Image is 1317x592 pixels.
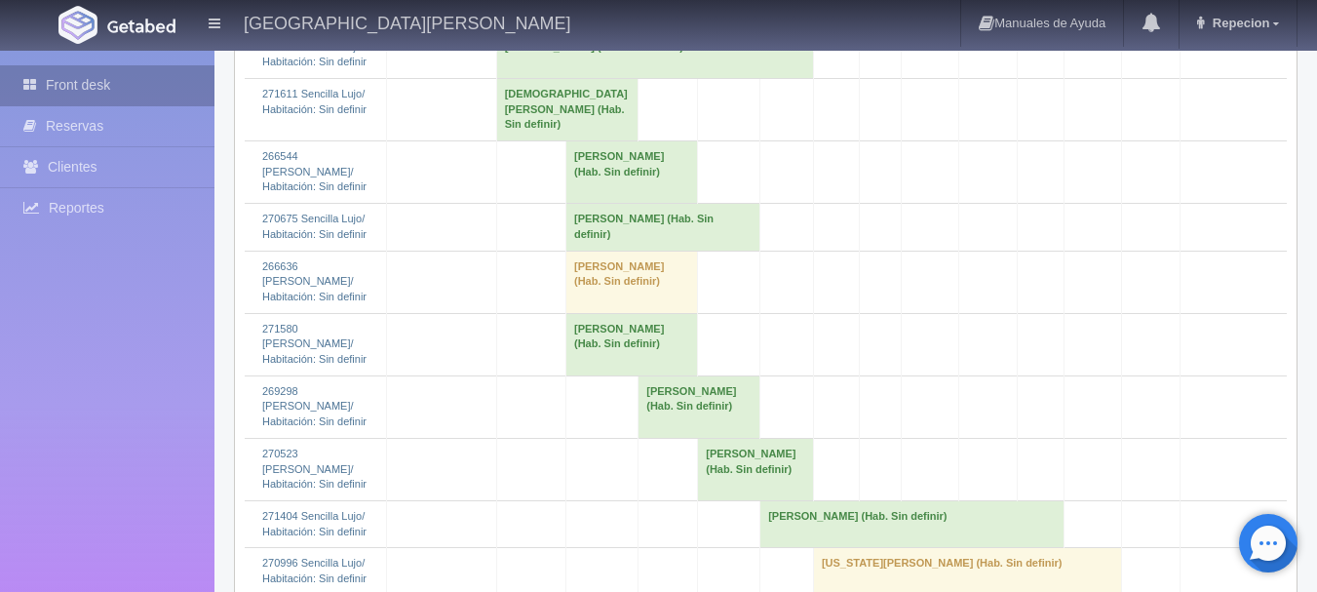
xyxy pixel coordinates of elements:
a: 271611 Sencilla Lujo/Habitación: Sin definir [262,88,367,115]
td: [PERSON_NAME] (Hab. Sin definir) [496,31,813,78]
a: 266636 [PERSON_NAME]/Habitación: Sin definir [262,260,367,302]
td: [PERSON_NAME] (Hab. Sin definir) [760,500,1065,547]
td: [DEMOGRAPHIC_DATA][PERSON_NAME] (Hab. Sin definir) [496,78,639,140]
td: [PERSON_NAME] (Hab. Sin definir) [639,375,760,438]
h4: [GEOGRAPHIC_DATA][PERSON_NAME] [244,10,570,34]
a: 270675 Sencilla Lujo/Habitación: Sin definir [262,213,367,240]
a: 270996 Sencilla Lujo/Habitación: Sin definir [262,557,367,584]
td: [PERSON_NAME] (Hab. Sin definir) [698,438,814,500]
a: 271580 [PERSON_NAME]/Habitación: Sin definir [262,323,367,365]
a: 271404 Sencilla Lujo/Habitación: Sin definir [262,510,367,537]
td: [PERSON_NAME] (Hab. Sin definir) [566,204,760,251]
span: Repecion [1208,16,1270,30]
td: [PERSON_NAME] (Hab. Sin definir) [566,251,698,313]
td: [PERSON_NAME] (Hab. Sin definir) [566,141,698,204]
a: 269298 [PERSON_NAME]/Habitación: Sin definir [262,385,367,427]
img: Getabed [58,6,97,44]
a: 266544 [PERSON_NAME]/Habitación: Sin definir [262,150,367,192]
td: [PERSON_NAME] (Hab. Sin definir) [566,313,698,375]
img: Getabed [107,19,175,33]
a: 270523 [PERSON_NAME]/Habitación: Sin definir [262,448,367,490]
